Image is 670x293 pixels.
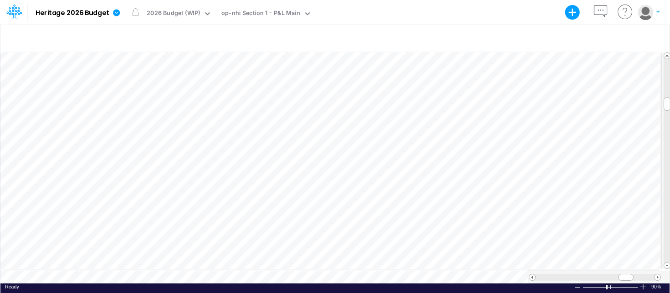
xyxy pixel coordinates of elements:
[651,283,665,290] div: Zoom level
[606,285,608,289] div: Zoom
[651,283,665,290] span: 90%
[221,9,300,19] div: op-nhi Section 1 - P&L Main
[36,9,109,17] b: Heritage 2026 Budget
[583,283,639,290] div: Zoom
[5,284,19,289] span: Ready
[639,283,647,290] div: Zoom In
[147,9,200,19] div: 2026 Budget (WIP)
[5,283,19,290] div: In Ready mode
[574,284,581,291] div: Zoom Out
